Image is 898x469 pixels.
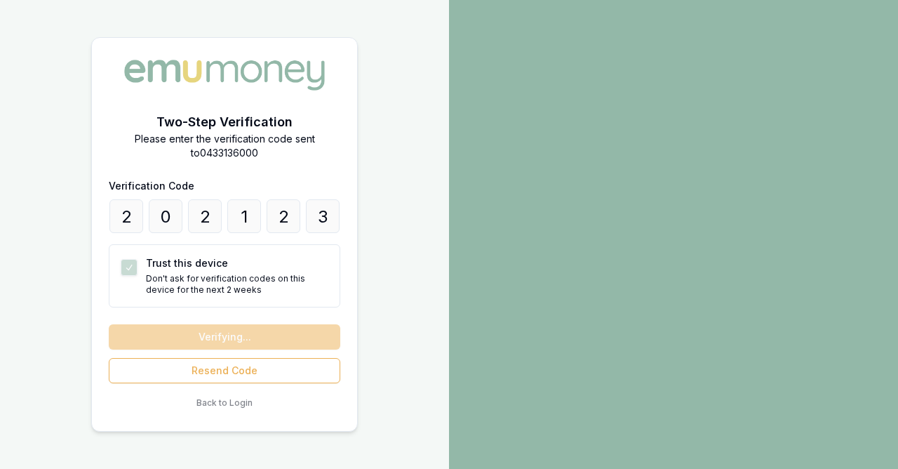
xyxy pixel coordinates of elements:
p: Don't ask for verification codes on this device for the next 2 weeks [146,273,328,296]
img: Emu Money [119,55,330,95]
h2: Two-Step Verification [109,112,340,132]
button: Resend Code [109,358,340,383]
label: Trust this device [146,257,228,269]
p: Please enter the verification code sent to 0433136000 [109,132,340,160]
label: Verification Code [109,180,194,192]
